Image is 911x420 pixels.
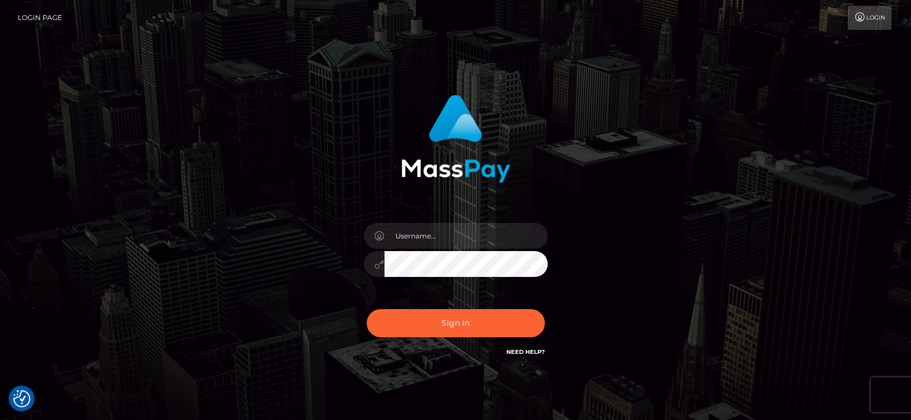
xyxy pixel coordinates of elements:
a: Login [848,6,891,30]
img: Revisit consent button [13,390,30,407]
img: MassPay Login [401,95,510,183]
input: Username... [385,223,548,249]
a: Login Page [18,6,62,30]
button: Consent Preferences [13,390,30,407]
button: Sign in [367,309,545,337]
a: Need Help? [506,348,545,356]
